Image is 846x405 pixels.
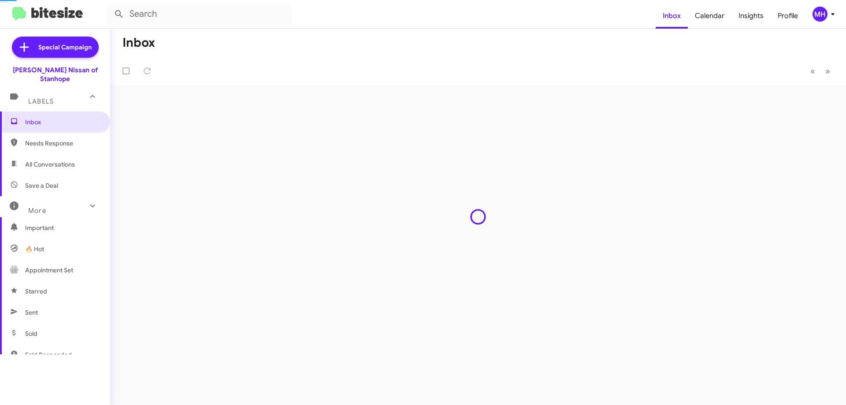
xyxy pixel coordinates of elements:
div: MH [813,7,827,22]
span: All Conversations [25,160,75,169]
input: Search [107,4,292,25]
span: 🔥 Hot [25,245,44,253]
button: Next [820,62,835,80]
button: MH [805,7,836,22]
span: Appointment Set [25,266,73,275]
span: Needs Response [25,139,100,148]
button: Previous [805,62,820,80]
span: Important [25,223,100,232]
span: Sent [25,308,38,317]
a: Calendar [688,3,731,29]
span: » [825,66,830,77]
a: Inbox [656,3,688,29]
nav: Page navigation example [805,62,835,80]
a: Insights [731,3,771,29]
span: Sold Responded [25,350,72,359]
span: Inbox [25,118,100,126]
span: Special Campaign [38,43,92,52]
span: « [810,66,815,77]
span: Starred [25,287,47,296]
span: Save a Deal [25,181,58,190]
a: Profile [771,3,805,29]
span: More [28,207,46,215]
a: Special Campaign [12,37,99,58]
h1: Inbox [122,36,155,50]
span: Labels [28,97,54,105]
span: Sold [25,329,37,338]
